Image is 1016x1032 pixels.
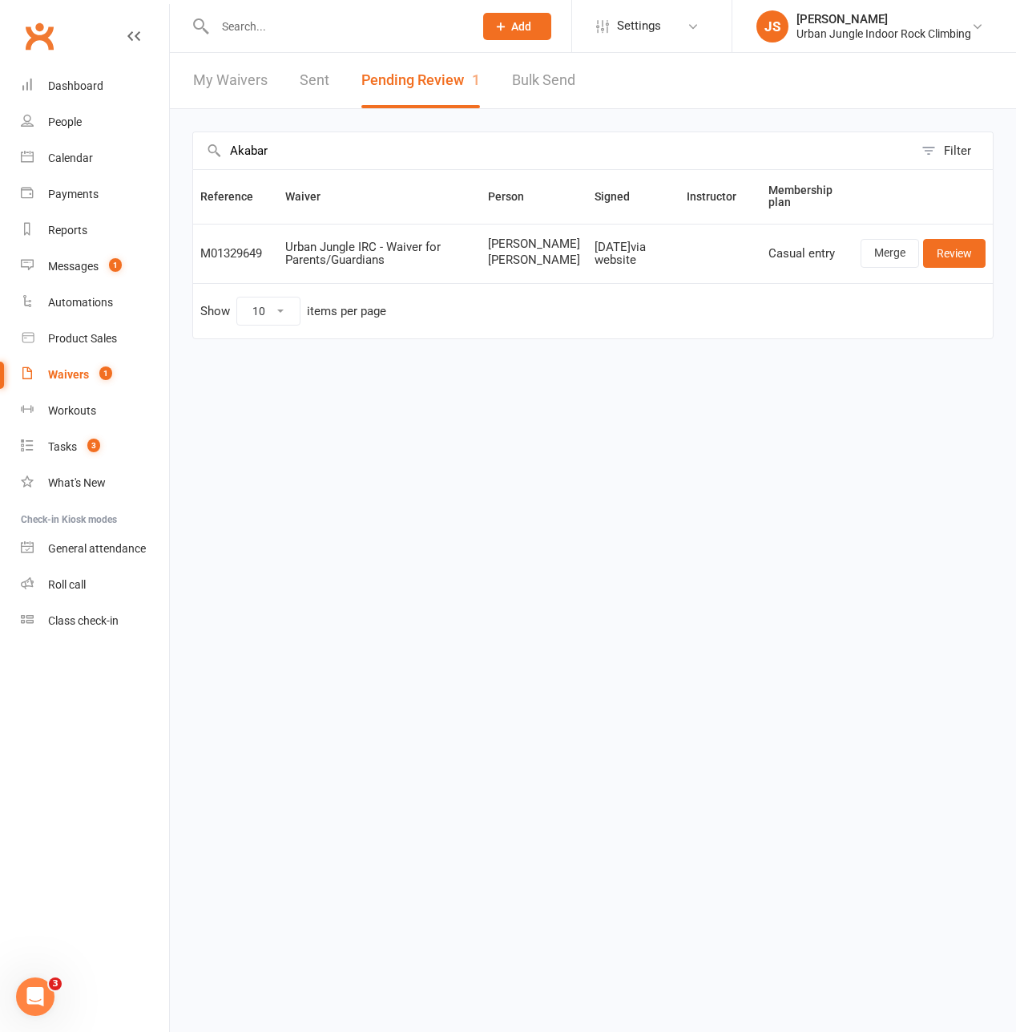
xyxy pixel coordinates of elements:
a: My Waivers [193,53,268,108]
div: JS [756,10,788,42]
div: [DATE] via website [595,241,671,267]
span: Signed [595,190,647,203]
button: Reference [200,187,271,206]
div: Reports [48,224,87,237]
a: Workouts [21,393,169,429]
a: What's New [21,465,169,501]
span: Person [488,190,542,203]
th: Membership plan [761,170,853,224]
a: Waivers 1 [21,357,169,393]
div: Class check-in [48,614,119,627]
div: items per page [307,305,386,318]
button: Signed [595,187,647,206]
div: People [48,115,82,128]
div: Workouts [48,404,96,417]
a: Dashboard [21,68,169,104]
a: Messages 1 [21,249,169,285]
div: Tasks [48,440,77,453]
div: Payments [48,188,99,200]
button: Waiver [285,187,338,206]
div: What's New [48,476,106,489]
span: [PERSON_NAME] [488,253,580,267]
span: Instructor [687,190,754,203]
a: Calendar [21,140,169,176]
button: Pending Review1 [361,53,480,108]
button: Add [483,13,551,40]
div: Automations [48,296,113,309]
input: Search by contact [193,132,913,169]
div: Product Sales [48,332,117,345]
span: Reference [200,190,271,203]
a: Clubworx [19,16,59,56]
span: 1 [99,366,112,380]
div: Messages [48,260,99,273]
a: Review [923,239,986,268]
div: [PERSON_NAME] [796,12,971,26]
a: Payments [21,176,169,212]
button: Person [488,187,542,206]
div: Waivers [48,368,89,381]
div: General attendance [48,542,146,555]
a: Bulk Send [512,53,575,108]
div: Urban Jungle Indoor Rock Climbing [796,26,971,41]
div: Filter [944,141,971,160]
a: General attendance kiosk mode [21,531,169,567]
button: Instructor [687,187,754,206]
div: Show [200,297,386,326]
input: Search... [210,15,462,38]
span: 3 [87,439,100,452]
a: Tasks 3 [21,429,169,465]
a: People [21,104,169,140]
span: Settings [617,8,661,44]
div: Calendar [48,152,93,164]
a: Merge [861,239,919,268]
span: Waiver [285,190,338,203]
span: 1 [472,71,480,88]
a: Automations [21,285,169,321]
a: Reports [21,212,169,249]
span: [PERSON_NAME] [488,237,580,251]
a: Class kiosk mode [21,603,169,639]
div: M01329649 [200,247,271,261]
span: 1 [109,258,122,272]
iframe: Intercom live chat [16,977,54,1016]
div: Dashboard [48,79,103,92]
div: Urban Jungle IRC - Waiver for Parents/Guardians [285,241,474,267]
div: Roll call [48,578,86,591]
a: Product Sales [21,321,169,357]
a: Roll call [21,567,169,603]
a: Sent [300,53,329,108]
span: 3 [49,977,62,990]
button: Filter [913,132,993,169]
div: Casual entry [768,247,846,261]
span: Add [511,20,531,33]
